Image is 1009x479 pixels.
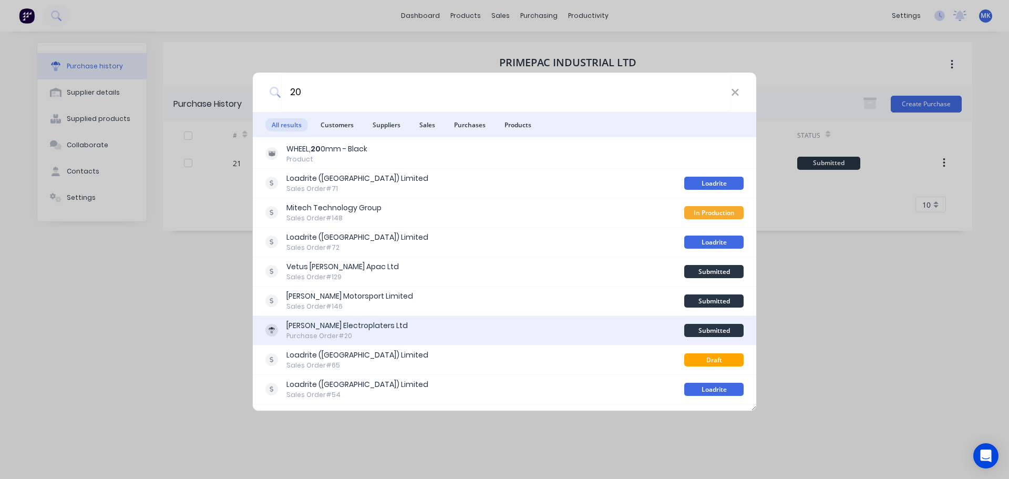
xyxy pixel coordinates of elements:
[286,390,428,400] div: Sales Order #54
[684,206,744,219] div: In Production
[286,243,428,252] div: Sales Order #72
[286,361,428,370] div: Sales Order #65
[286,379,428,390] div: Loadrite ([GEOGRAPHIC_DATA]) Limited
[286,261,399,272] div: Vetus [PERSON_NAME] Apac Ltd
[314,118,360,131] span: Customers
[286,291,413,302] div: [PERSON_NAME] Motorsport Limited
[281,73,731,112] input: Start typing a customer or supplier name to create a new order...
[366,118,407,131] span: Suppliers
[286,350,428,361] div: Loadrite ([GEOGRAPHIC_DATA]) Limited
[286,232,428,243] div: Loadrite ([GEOGRAPHIC_DATA]) Limited
[265,118,308,131] span: All results
[286,302,413,311] div: Sales Order #146
[684,236,744,249] div: Loadrite
[286,320,408,331] div: [PERSON_NAME] Electroplaters Ltd
[286,202,382,213] div: Mitech Technology Group
[684,383,744,396] div: Loadrite
[498,118,538,131] span: Products
[684,265,744,278] div: Submitted
[311,144,321,154] b: 20
[286,144,367,155] div: WHEEL, 0mm - Black
[684,353,744,366] div: Draft
[286,155,367,164] div: Product
[448,118,492,131] span: Purchases
[684,324,744,337] div: Submitted
[684,294,744,308] div: Submitted
[286,409,313,420] div: VET
[286,272,399,282] div: Sales Order #129
[684,177,744,190] div: Loadrite
[286,331,408,341] div: Purchase Order #20
[286,184,428,193] div: Sales Order #71
[286,173,428,184] div: Loadrite ([GEOGRAPHIC_DATA]) Limited
[286,213,382,223] div: Sales Order #148
[413,118,441,131] span: Sales
[973,443,998,468] div: Open Intercom Messenger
